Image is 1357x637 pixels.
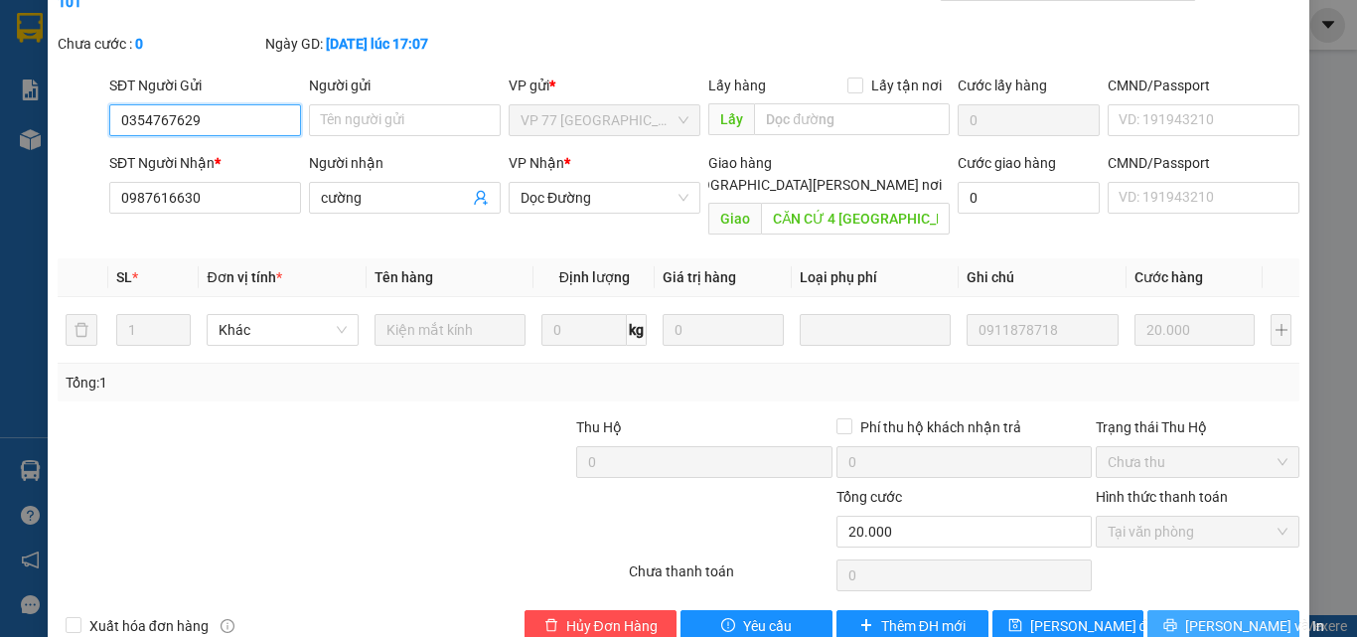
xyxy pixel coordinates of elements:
[708,78,766,93] span: Lấy hàng
[375,269,433,285] span: Tên hàng
[221,619,234,633] span: info-circle
[1096,416,1299,438] div: Trạng thái Thu Hộ
[1108,447,1287,477] span: Chưa thu
[967,314,1118,346] input: Ghi Chú
[708,203,761,235] span: Giao
[1108,75,1299,96] div: CMND/Passport
[109,152,301,174] div: SĐT Người Nhận
[708,103,754,135] span: Lấy
[58,33,261,55] div: Chưa cước :
[509,155,564,171] span: VP Nhận
[792,258,959,297] th: Loại phụ phí
[761,203,950,235] input: Dọc đường
[1096,489,1228,505] label: Hình thức thanh toán
[754,103,950,135] input: Dọc đường
[1271,314,1291,346] button: plus
[863,75,950,96] span: Lấy tận nơi
[708,155,772,171] span: Giao hàng
[544,618,558,634] span: delete
[559,269,630,285] span: Định lượng
[1163,618,1177,634] span: printer
[207,269,281,285] span: Đơn vị tính
[663,314,784,346] input: 0
[859,618,873,634] span: plus
[743,615,792,637] span: Yêu cầu
[326,36,428,52] b: [DATE] lúc 17:07
[109,75,301,96] div: SĐT Người Gửi
[116,269,132,285] span: SL
[521,183,688,213] span: Dọc Đường
[135,36,143,52] b: 0
[66,314,97,346] button: delete
[959,258,1126,297] th: Ghi chú
[309,75,501,96] div: Người gửi
[521,105,688,135] span: VP 77 Thái Nguyên
[958,104,1100,136] input: Cước lấy hàng
[1108,517,1287,547] span: Tại văn phòng
[1030,615,1158,637] span: [PERSON_NAME] đổi
[1185,615,1324,637] span: [PERSON_NAME] và In
[663,269,736,285] span: Giá trị hàng
[881,615,966,637] span: Thêm ĐH mới
[627,314,647,346] span: kg
[473,190,489,206] span: user-add
[576,419,622,435] span: Thu Hộ
[958,155,1056,171] label: Cước giao hàng
[219,315,346,345] span: Khác
[509,75,700,96] div: VP gửi
[265,33,469,55] div: Ngày GD:
[375,314,526,346] input: VD: Bàn, Ghế
[721,618,735,634] span: exclamation-circle
[627,560,834,595] div: Chưa thanh toán
[1108,152,1299,174] div: CMND/Passport
[836,489,902,505] span: Tổng cước
[958,78,1047,93] label: Cước lấy hàng
[671,174,950,196] span: [GEOGRAPHIC_DATA][PERSON_NAME] nơi
[81,615,217,637] span: Xuất hóa đơn hàng
[566,615,658,637] span: Hủy Đơn Hàng
[1008,618,1022,634] span: save
[309,152,501,174] div: Người nhận
[1134,314,1256,346] input: 0
[66,372,526,394] div: Tổng: 1
[852,416,1029,438] span: Phí thu hộ khách nhận trả
[958,182,1100,214] input: Cước giao hàng
[1134,269,1203,285] span: Cước hàng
